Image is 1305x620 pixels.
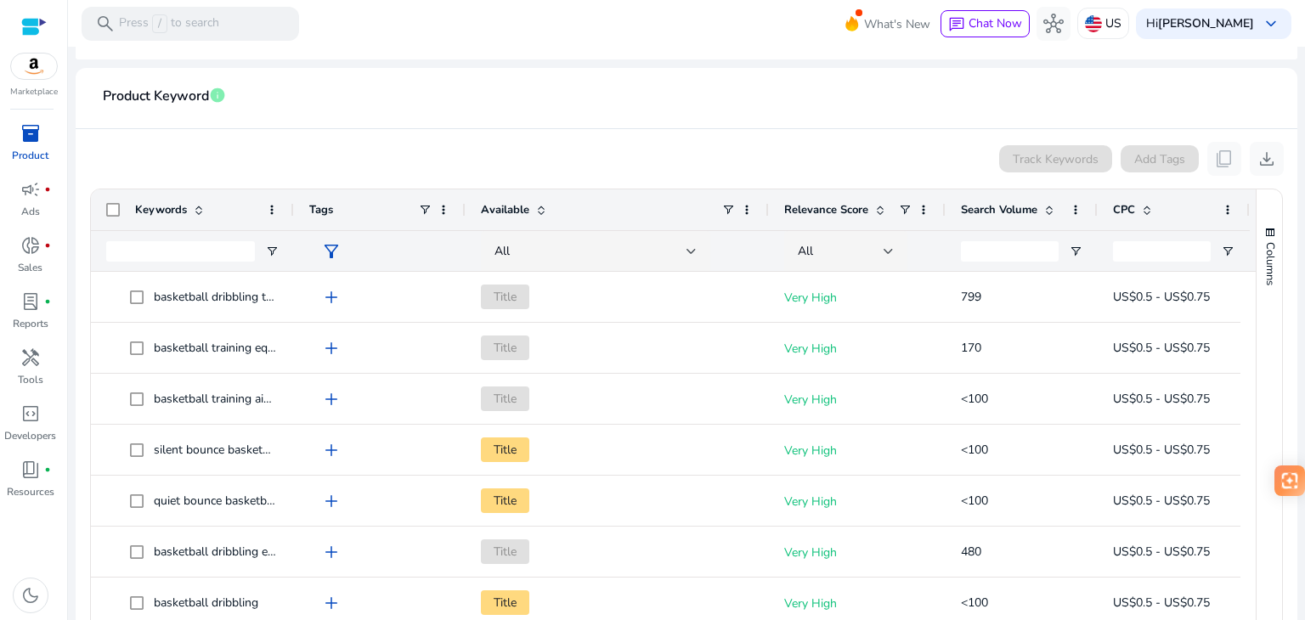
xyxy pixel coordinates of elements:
[1113,442,1210,458] span: US$0.5 - US$0.75
[103,82,209,111] span: Product Keyword
[784,484,930,519] p: Very High
[154,340,361,356] span: basketball training equipment dribbling
[961,442,988,458] span: <100
[969,15,1022,31] span: Chat Now
[309,202,333,217] span: Tags
[784,433,930,468] p: Very High
[784,382,930,417] p: Very High
[1257,149,1277,169] span: download
[44,186,51,193] span: fiber_manual_record
[1113,241,1211,262] input: CPC Filter Input
[18,372,43,387] p: Tools
[481,202,529,217] span: Available
[1113,340,1210,356] span: US$0.5 - US$0.75
[1113,493,1210,509] span: US$0.5 - US$0.75
[265,245,279,258] button: Open Filter Menu
[1105,8,1121,38] p: US
[481,437,529,462] span: Title
[961,544,981,560] span: 480
[44,298,51,305] span: fiber_manual_record
[20,123,41,144] span: inventory_2
[961,241,1059,262] input: Search Volume Filter Input
[20,347,41,368] span: handyman
[784,535,930,570] p: Very High
[152,14,167,33] span: /
[321,287,342,307] span: add
[20,459,41,480] span: book_4
[961,391,988,407] span: <100
[1113,391,1210,407] span: US$0.5 - US$0.75
[961,202,1037,217] span: Search Volume
[154,544,318,560] span: basketball dribbling equipment
[1113,289,1210,305] span: US$0.5 - US$0.75
[20,403,41,424] span: code_blocks
[1261,14,1281,34] span: keyboard_arrow_down
[20,179,41,200] span: campaign
[321,338,342,358] span: add
[44,466,51,473] span: fiber_manual_record
[1069,245,1082,258] button: Open Filter Menu
[864,9,930,39] span: What's New
[481,488,529,513] span: Title
[1146,18,1254,30] p: Hi
[961,595,988,611] span: <100
[154,442,282,458] span: silent bounce basketball
[154,391,326,407] span: basketball training aids dribbling
[95,14,116,34] span: search
[1085,15,1102,32] img: us.svg
[481,285,529,309] span: Title
[20,235,41,256] span: donut_small
[1043,14,1064,34] span: hub
[1113,202,1135,217] span: CPC
[1221,245,1234,258] button: Open Filter Menu
[154,595,258,611] span: basketball dribbling
[1037,7,1071,41] button: hub
[948,16,965,33] span: chat
[119,14,219,33] p: Press to search
[10,86,58,99] p: Marketplace
[12,148,48,163] p: Product
[481,335,529,360] span: Title
[1113,595,1210,611] span: US$0.5 - US$0.75
[135,202,187,217] span: Keywords
[798,243,813,259] span: All
[1250,142,1284,176] button: download
[321,440,342,460] span: add
[20,291,41,312] span: lab_profile
[21,204,40,219] p: Ads
[321,491,342,511] span: add
[784,280,930,315] p: Very High
[154,289,361,305] span: basketball dribbling training equipment
[961,493,988,509] span: <100
[961,289,981,305] span: 799
[1113,544,1210,560] span: US$0.5 - US$0.75
[11,54,57,79] img: amazon.svg
[941,10,1030,37] button: chatChat Now
[494,243,510,259] span: All
[7,484,54,499] p: Resources
[784,331,930,366] p: Very High
[481,590,529,615] span: Title
[321,542,342,562] span: add
[44,242,51,249] span: fiber_manual_record
[209,87,226,104] span: info
[321,389,342,409] span: add
[1158,15,1254,31] b: [PERSON_NAME]
[154,493,280,509] span: quiet bounce basketball
[321,241,342,262] span: filter_alt
[481,386,529,411] span: Title
[106,241,255,262] input: Keywords Filter Input
[321,593,342,613] span: add
[1263,242,1278,285] span: Columns
[4,428,56,443] p: Developers
[13,316,48,331] p: Reports
[961,340,981,356] span: 170
[18,260,42,275] p: Sales
[481,539,529,564] span: Title
[20,585,41,606] span: dark_mode
[784,202,868,217] span: Relevance Score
